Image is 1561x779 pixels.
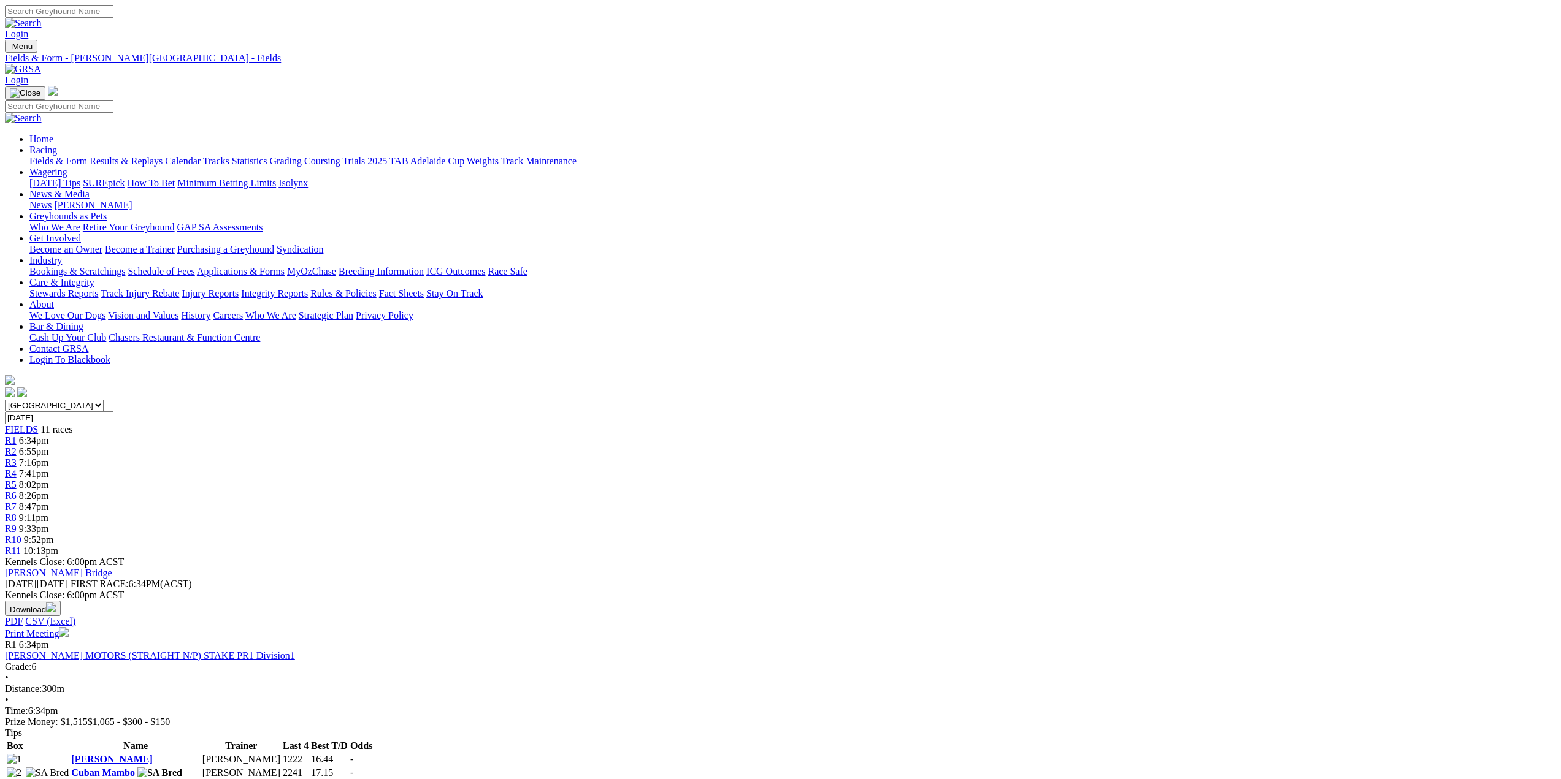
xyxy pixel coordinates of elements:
[29,277,94,287] a: Care & Integrity
[202,753,281,766] td: [PERSON_NAME]
[202,767,281,779] td: [PERSON_NAME]
[7,754,21,765] img: 1
[29,244,102,254] a: Become an Owner
[71,754,152,764] a: [PERSON_NAME]
[29,211,107,221] a: Greyhounds as Pets
[29,310,1556,321] div: About
[5,435,17,446] a: R1
[339,266,424,276] a: Breeding Information
[350,740,373,752] th: Odds
[5,18,42,29] img: Search
[5,100,113,113] input: Search
[19,639,49,650] span: 6:34pm
[5,523,17,534] a: R9
[71,767,135,778] a: Cuban Mambo
[5,616,1556,627] div: Download
[29,200,52,210] a: News
[5,29,28,39] a: Login
[5,661,1556,672] div: 6
[5,705,1556,716] div: 6:34pm
[29,178,1556,189] div: Wagering
[5,728,22,738] span: Tips
[177,222,263,232] a: GAP SA Assessments
[310,767,348,779] td: 17.15
[5,694,9,705] span: •
[19,490,49,501] span: 8:26pm
[109,332,260,343] a: Chasers Restaurant & Function Centre
[5,411,113,424] input: Select date
[5,446,17,457] span: R2
[29,354,110,365] a: Login To Blackbook
[29,299,54,310] a: About
[29,178,80,188] a: [DATE] Tips
[7,767,21,778] img: 2
[19,523,49,534] span: 9:33pm
[71,579,192,589] span: 6:34PM(ACST)
[5,457,17,468] a: R3
[29,244,1556,255] div: Get Involved
[5,53,1556,64] a: Fields & Form - [PERSON_NAME][GEOGRAPHIC_DATA] - Fields
[5,468,17,479] a: R4
[71,740,201,752] th: Name
[23,545,58,556] span: 10:13pm
[29,266,1556,277] div: Industry
[5,375,15,385] img: logo-grsa-white.png
[5,590,1556,601] div: Kennels Close: 6:00pm ACST
[232,156,267,166] a: Statistics
[367,156,464,166] a: 2025 TAB Adelaide Cup
[5,557,124,567] span: Kennels Close: 6:00pm ACST
[83,222,175,232] a: Retire Your Greyhound
[356,310,413,321] a: Privacy Policy
[29,343,88,354] a: Contact GRSA
[488,266,527,276] a: Race Safe
[5,672,9,683] span: •
[29,332,1556,343] div: Bar & Dining
[29,145,57,155] a: Racing
[213,310,243,321] a: Careers
[165,156,201,166] a: Calendar
[59,627,69,637] img: printer.svg
[83,178,125,188] a: SUREpick
[182,288,239,298] a: Injury Reports
[5,86,45,100] button: Toggle navigation
[29,222,80,232] a: Who We Are
[310,288,377,298] a: Rules & Policies
[5,424,38,435] span: FIELDS
[24,534,54,545] span: 9:52pm
[25,616,75,626] a: CSV (Excel)
[19,468,49,479] span: 7:41pm
[29,266,125,276] a: Bookings & Scratchings
[5,650,295,661] a: [PERSON_NAME] MOTORS (STRAIGHT N/P) STAKE PR1 Division1
[287,266,336,276] a: MyOzChase
[29,321,83,332] a: Bar & Dining
[29,156,1556,167] div: Racing
[5,639,17,650] span: R1
[137,767,182,778] img: SA Bred
[379,288,424,298] a: Fact Sheets
[108,310,178,321] a: Vision and Values
[29,200,1556,211] div: News & Media
[5,490,17,501] a: R6
[5,113,42,124] img: Search
[282,740,309,752] th: Last 4
[5,501,17,512] a: R7
[17,387,27,397] img: twitter.svg
[19,446,49,457] span: 6:55pm
[310,753,348,766] td: 16.44
[5,512,17,523] span: R8
[5,479,17,490] a: R5
[426,266,485,276] a: ICG Outcomes
[282,753,309,766] td: 1222
[19,479,49,490] span: 8:02pm
[501,156,577,166] a: Track Maintenance
[29,288,98,298] a: Stewards Reports
[5,5,113,18] input: Search
[5,661,32,672] span: Grade:
[426,288,483,298] a: Stay On Track
[282,767,309,779] td: 2241
[467,156,499,166] a: Weights
[310,740,348,752] th: Best T/D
